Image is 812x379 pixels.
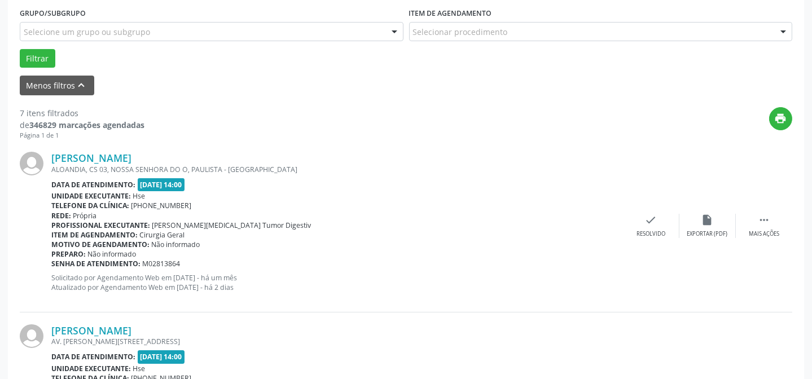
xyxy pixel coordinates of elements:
div: Resolvido [637,230,665,238]
b: Unidade executante: [51,364,131,373]
i: print [775,112,787,125]
div: de [20,119,144,131]
img: img [20,324,43,348]
img: img [20,152,43,175]
span: Própria [73,211,97,221]
span: [DATE] 14:00 [138,350,185,363]
i: insert_drive_file [701,214,714,226]
i: keyboard_arrow_up [76,79,88,91]
div: Página 1 de 1 [20,131,144,140]
p: Solicitado por Agendamento Web em [DATE] - há um mês Atualizado por Agendamento Web em [DATE] - h... [51,273,623,292]
strong: 346829 marcações agendadas [29,120,144,130]
label: Grupo/Subgrupo [20,5,86,22]
span: Selecione um grupo ou subgrupo [24,26,150,38]
span: Hse [133,364,146,373]
div: ALOANDIA, CS 03, NOSSA SENHORA DO O, PAULISTA - [GEOGRAPHIC_DATA] [51,165,623,174]
i:  [758,214,770,226]
span: Não informado [88,249,137,259]
span: [PERSON_NAME][MEDICAL_DATA] Tumor Digestiv [152,221,311,230]
b: Motivo de agendamento: [51,240,150,249]
button: print [769,107,792,130]
label: Item de agendamento [409,5,492,22]
b: Item de agendamento: [51,230,138,240]
div: Mais ações [749,230,779,238]
b: Preparo: [51,249,86,259]
span: [DATE] 14:00 [138,178,185,191]
div: AV. [PERSON_NAME][STREET_ADDRESS] [51,337,623,346]
b: Rede: [51,211,71,221]
b: Data de atendimento: [51,180,135,189]
span: Não informado [152,240,200,249]
b: Senha de atendimento: [51,259,141,268]
b: Unidade executante: [51,191,131,201]
b: Profissional executante: [51,221,150,230]
button: Filtrar [20,49,55,68]
span: [PHONE_NUMBER] [131,201,192,210]
span: Selecionar procedimento [413,26,508,38]
a: [PERSON_NAME] [51,152,131,164]
i: check [645,214,657,226]
span: Cirurgia Geral [140,230,185,240]
b: Data de atendimento: [51,352,135,362]
b: Telefone da clínica: [51,201,129,210]
div: Exportar (PDF) [687,230,728,238]
button: Menos filtroskeyboard_arrow_up [20,76,94,95]
div: 7 itens filtrados [20,107,144,119]
span: M02813864 [143,259,181,268]
span: Hse [133,191,146,201]
a: [PERSON_NAME] [51,324,131,337]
